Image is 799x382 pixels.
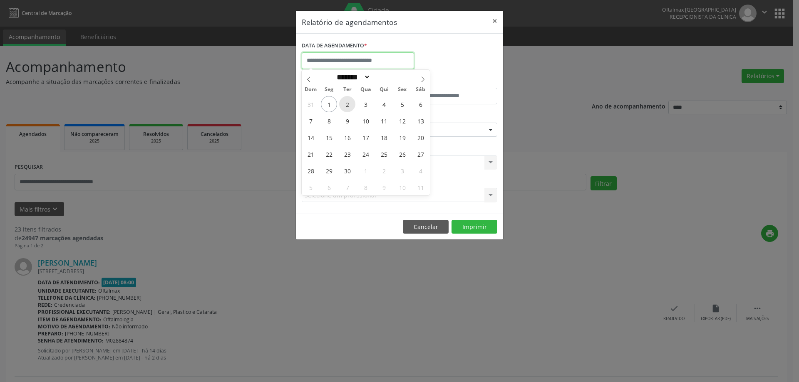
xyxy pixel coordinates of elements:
span: Sex [393,87,412,92]
span: Setembro 25, 2025 [376,146,392,162]
span: Setembro 7, 2025 [303,113,319,129]
span: Setembro 20, 2025 [412,129,429,145]
span: Setembro 14, 2025 [303,129,319,145]
span: Setembro 4, 2025 [376,96,392,112]
span: Setembro 29, 2025 [321,163,337,179]
span: Setembro 9, 2025 [339,113,355,129]
span: Outubro 3, 2025 [394,163,410,179]
span: Outubro 10, 2025 [394,179,410,195]
label: ATÉ [402,75,497,88]
span: Qui [375,87,393,92]
h5: Relatório de agendamentos [302,17,397,27]
span: Setembro 1, 2025 [321,96,337,112]
span: Outubro 9, 2025 [376,179,392,195]
button: Close [486,11,503,31]
label: DATA DE AGENDAMENTO [302,39,367,52]
span: Ter [338,87,357,92]
span: Setembro 28, 2025 [303,163,319,179]
span: Setembro 6, 2025 [412,96,429,112]
span: Setembro 16, 2025 [339,129,355,145]
span: Setembro 23, 2025 [339,146,355,162]
span: Agosto 31, 2025 [303,96,319,112]
span: Setembro 17, 2025 [357,129,374,145]
span: Setembro 12, 2025 [394,113,410,129]
span: Seg [320,87,338,92]
span: Outubro 8, 2025 [357,179,374,195]
span: Setembro 22, 2025 [321,146,337,162]
span: Setembro 26, 2025 [394,146,410,162]
span: Outubro 2, 2025 [376,163,392,179]
span: Sáb [412,87,430,92]
span: Outubro 4, 2025 [412,163,429,179]
span: Setembro 13, 2025 [412,113,429,129]
span: Setembro 24, 2025 [357,146,374,162]
span: Setembro 3, 2025 [357,96,374,112]
span: Outubro 11, 2025 [412,179,429,195]
span: Dom [302,87,320,92]
span: Qua [357,87,375,92]
span: Setembro 21, 2025 [303,146,319,162]
input: Year [370,73,398,81]
span: Setembro 30, 2025 [339,163,355,179]
span: Setembro 11, 2025 [376,113,392,129]
span: Setembro 15, 2025 [321,129,337,145]
button: Imprimir [452,220,497,234]
span: Outubro 1, 2025 [357,163,374,179]
span: Outubro 7, 2025 [339,179,355,195]
span: Setembro 2, 2025 [339,96,355,112]
span: Setembro 18, 2025 [376,129,392,145]
span: Setembro 10, 2025 [357,113,374,129]
span: Setembro 8, 2025 [321,113,337,129]
span: Setembro 19, 2025 [394,129,410,145]
span: Outubro 5, 2025 [303,179,319,195]
button: Cancelar [403,220,449,234]
select: Month [334,73,370,81]
span: Setembro 5, 2025 [394,96,410,112]
span: Outubro 6, 2025 [321,179,337,195]
span: Setembro 27, 2025 [412,146,429,162]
